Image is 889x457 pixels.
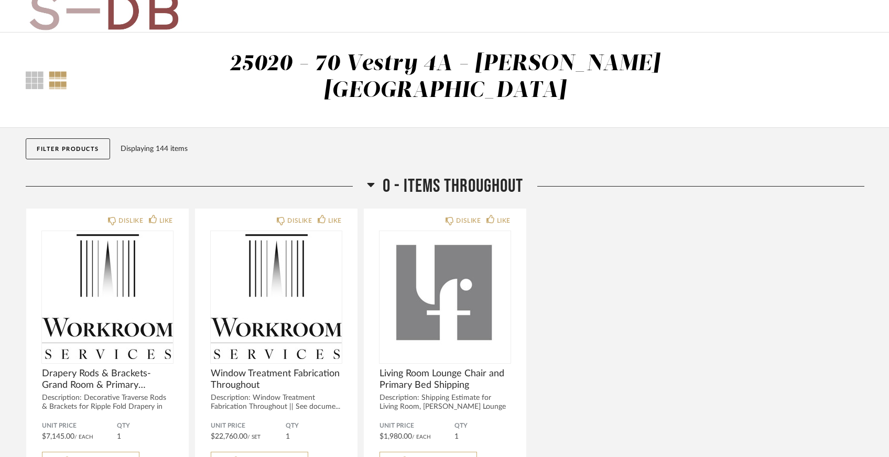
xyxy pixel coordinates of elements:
[456,215,481,226] div: DISLIKE
[380,394,511,420] div: Description: Shipping Estimate for Living Room, [PERSON_NAME] Lounge Chairs and Prim...
[328,215,342,226] div: LIKE
[117,422,173,430] span: QTY
[26,138,110,159] button: Filter Products
[380,368,511,391] span: Living Room Lounge Chair and Primary Bed Shipping
[42,422,117,430] span: Unit Price
[159,215,173,226] div: LIKE
[454,433,459,440] span: 1
[247,434,261,440] span: / Set
[383,175,523,198] span: 0 - Items Throughout
[117,433,121,440] span: 1
[211,433,247,440] span: $22,760.00
[287,215,312,226] div: DISLIKE
[230,53,660,102] div: 25020 - 70 Vestry 4A - [PERSON_NAME][GEOGRAPHIC_DATA]
[42,394,173,420] div: Description: Decorative Traverse Rods & Brackets for Ripple Fold Drapery in Gra...
[211,231,342,362] img: undefined
[121,143,860,155] div: Displaying 144 items
[211,422,286,430] span: Unit Price
[42,433,74,440] span: $7,145.00
[380,231,511,362] img: undefined
[286,433,290,440] span: 1
[74,434,93,440] span: / Each
[380,433,412,440] span: $1,980.00
[454,422,511,430] span: QTY
[42,231,173,362] img: undefined
[412,434,431,440] span: / Each
[286,422,342,430] span: QTY
[211,368,342,391] span: Window Treatment Fabrication Throughout
[42,368,173,391] span: Drapery Rods & Brackets- Grand Room & Primary Bedroom
[497,215,511,226] div: LIKE
[211,394,342,411] div: Description: Window Treatment Fabrication Throughout || See docume...
[118,215,143,226] div: DISLIKE
[380,422,454,430] span: Unit Price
